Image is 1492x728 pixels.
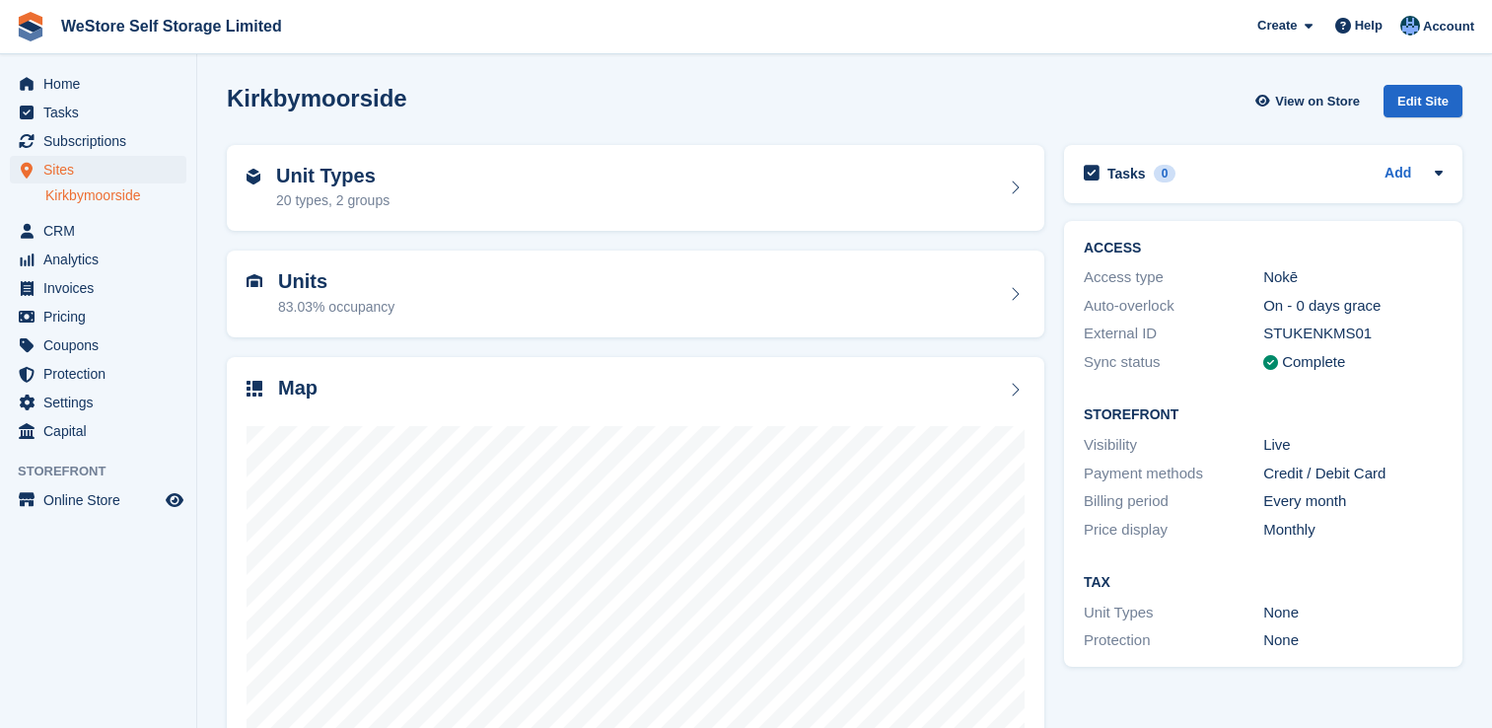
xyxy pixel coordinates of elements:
[278,270,394,293] h2: Units
[1384,85,1462,117] div: Edit Site
[43,331,162,359] span: Coupons
[1282,351,1345,374] div: Complete
[1263,602,1443,624] div: None
[1400,16,1420,36] img: Joanne Goff
[1107,165,1146,182] h2: Tasks
[43,274,162,302] span: Invoices
[10,127,186,155] a: menu
[1355,16,1383,36] span: Help
[43,360,162,388] span: Protection
[10,331,186,359] a: menu
[1263,295,1443,318] div: On - 0 days grace
[1263,490,1443,513] div: Every month
[278,377,318,400] h2: Map
[10,70,186,98] a: menu
[10,99,186,126] a: menu
[1275,92,1360,111] span: View on Store
[227,251,1044,337] a: Units 83.03% occupancy
[1084,602,1263,624] div: Unit Types
[45,186,186,205] a: Kirkbymoorside
[10,217,186,245] a: menu
[1263,323,1443,345] div: STUKENKMS01
[227,85,407,111] h2: Kirkbymoorside
[43,417,162,445] span: Capital
[1263,519,1443,542] div: Monthly
[10,246,186,273] a: menu
[163,488,186,512] a: Preview store
[227,145,1044,232] a: Unit Types 20 types, 2 groups
[18,462,196,481] span: Storefront
[43,303,162,330] span: Pricing
[10,303,186,330] a: menu
[1252,85,1368,117] a: View on Store
[278,297,394,318] div: 83.03% occupancy
[1084,295,1263,318] div: Auto-overlock
[1384,85,1462,125] a: Edit Site
[1263,266,1443,289] div: Nokē
[247,381,262,397] img: map-icn-33ee37083ee616e46c38cad1a60f524a97daa1e2b2c8c0bc3eb3415660979fc1.svg
[1385,163,1411,185] a: Add
[1084,241,1443,256] h2: ACCESS
[1084,629,1263,652] div: Protection
[43,156,162,183] span: Sites
[43,70,162,98] span: Home
[43,389,162,416] span: Settings
[1084,575,1443,591] h2: Tax
[43,217,162,245] span: CRM
[1423,17,1474,36] span: Account
[43,99,162,126] span: Tasks
[53,10,290,42] a: WeStore Self Storage Limited
[276,165,390,187] h2: Unit Types
[1084,490,1263,513] div: Billing period
[1084,323,1263,345] div: External ID
[43,246,162,273] span: Analytics
[1263,434,1443,457] div: Live
[1084,266,1263,289] div: Access type
[1154,165,1176,182] div: 0
[43,127,162,155] span: Subscriptions
[10,389,186,416] a: menu
[10,274,186,302] a: menu
[1084,351,1263,374] div: Sync status
[1263,629,1443,652] div: None
[43,486,162,514] span: Online Store
[1084,519,1263,542] div: Price display
[10,156,186,183] a: menu
[1257,16,1297,36] span: Create
[10,360,186,388] a: menu
[247,274,262,288] img: unit-icn-7be61d7bf1b0ce9d3e12c5938cc71ed9869f7b940bace4675aadf7bd6d80202e.svg
[1263,463,1443,485] div: Credit / Debit Card
[1084,407,1443,423] h2: Storefront
[10,486,186,514] a: menu
[1084,463,1263,485] div: Payment methods
[276,190,390,211] div: 20 types, 2 groups
[1084,434,1263,457] div: Visibility
[10,417,186,445] a: menu
[16,12,45,41] img: stora-icon-8386f47178a22dfd0bd8f6a31ec36ba5ce8667c1dd55bd0f319d3a0aa187defe.svg
[247,169,260,184] img: unit-type-icn-2b2737a686de81e16bb02015468b77c625bbabd49415b5ef34ead5e3b44a266d.svg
